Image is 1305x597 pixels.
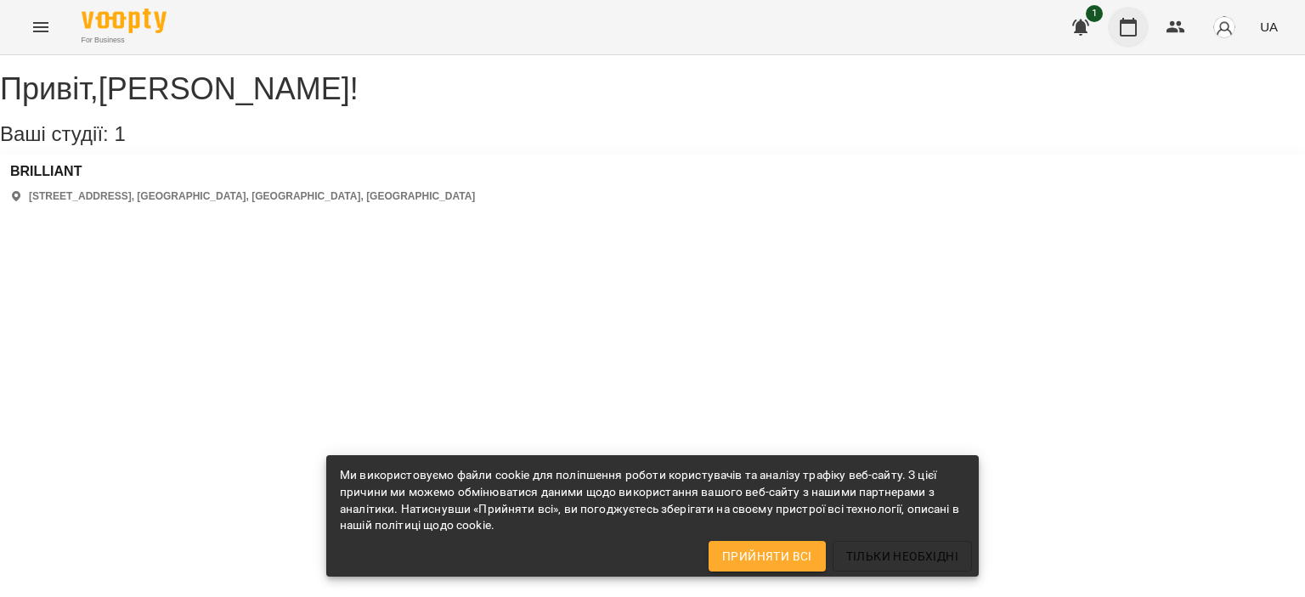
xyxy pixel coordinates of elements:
[82,8,167,33] img: Voopty Logo
[1086,5,1103,22] span: 1
[114,122,125,145] span: 1
[1260,18,1278,36] span: UA
[10,164,475,179] a: BRILLIANT
[29,189,475,204] p: [STREET_ADDRESS], [GEOGRAPHIC_DATA], [GEOGRAPHIC_DATA], [GEOGRAPHIC_DATA]
[1212,15,1236,39] img: avatar_s.png
[20,7,61,48] button: Menu
[82,35,167,46] span: For Business
[1253,11,1285,42] button: UA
